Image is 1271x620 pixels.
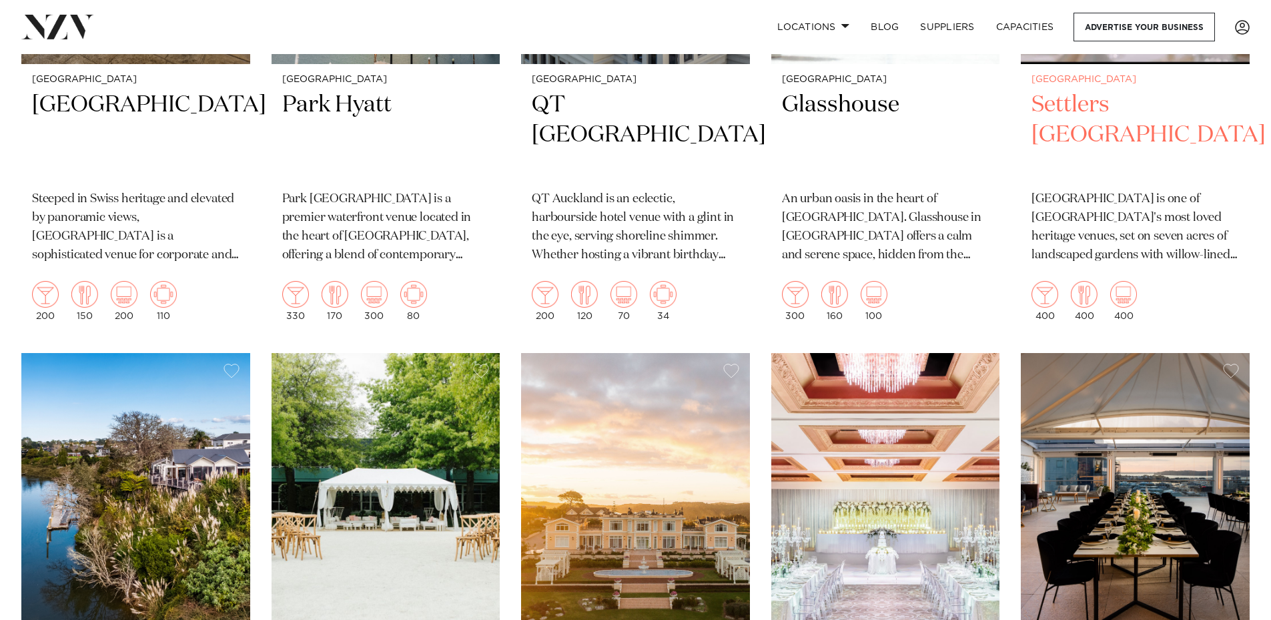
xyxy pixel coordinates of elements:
[150,281,177,308] img: meeting.png
[610,281,637,321] div: 70
[361,281,388,321] div: 300
[610,281,637,308] img: theatre.png
[71,281,98,321] div: 150
[111,281,137,321] div: 200
[861,281,887,321] div: 100
[282,90,490,180] h2: Park Hyatt
[532,90,739,180] h2: QT [GEOGRAPHIC_DATA]
[532,281,558,308] img: cocktail.png
[150,281,177,321] div: 110
[400,281,427,321] div: 80
[1031,75,1239,85] small: [GEOGRAPHIC_DATA]
[322,281,348,308] img: dining.png
[282,190,490,265] p: Park [GEOGRAPHIC_DATA] is a premier waterfront venue located in the heart of [GEOGRAPHIC_DATA], o...
[782,90,989,180] h2: Glasshouse
[821,281,848,321] div: 160
[1071,281,1098,308] img: dining.png
[1031,190,1239,265] p: [GEOGRAPHIC_DATA] is one of [GEOGRAPHIC_DATA]'s most loved heritage venues, set on seven acres of...
[282,75,490,85] small: [GEOGRAPHIC_DATA]
[282,281,309,308] img: cocktail.png
[32,90,240,180] h2: [GEOGRAPHIC_DATA]
[861,281,887,308] img: theatre.png
[32,281,59,321] div: 200
[71,281,98,308] img: dining.png
[32,190,240,265] p: Steeped in Swiss heritage and elevated by panoramic views, [GEOGRAPHIC_DATA] is a sophisticated v...
[32,281,59,308] img: cocktail.png
[21,15,94,39] img: nzv-logo.png
[782,190,989,265] p: An urban oasis in the heart of [GEOGRAPHIC_DATA]. Glasshouse in [GEOGRAPHIC_DATA] offers a calm a...
[860,13,909,41] a: BLOG
[322,281,348,321] div: 170
[1031,281,1058,308] img: cocktail.png
[32,75,240,85] small: [GEOGRAPHIC_DATA]
[782,75,989,85] small: [GEOGRAPHIC_DATA]
[1031,90,1239,180] h2: Settlers [GEOGRAPHIC_DATA]
[1074,13,1215,41] a: Advertise your business
[532,190,739,265] p: QT Auckland is an eclectic, harbourside hotel venue with a glint in the eye, serving shoreline sh...
[1110,281,1137,308] img: theatre.png
[532,75,739,85] small: [GEOGRAPHIC_DATA]
[282,281,309,321] div: 330
[571,281,598,321] div: 120
[111,281,137,308] img: theatre.png
[650,281,677,308] img: meeting.png
[400,281,427,308] img: meeting.png
[1031,281,1058,321] div: 400
[821,281,848,308] img: dining.png
[650,281,677,321] div: 34
[1110,281,1137,321] div: 400
[571,281,598,308] img: dining.png
[782,281,809,308] img: cocktail.png
[767,13,860,41] a: Locations
[1071,281,1098,321] div: 400
[782,281,809,321] div: 300
[361,281,388,308] img: theatre.png
[909,13,985,41] a: SUPPLIERS
[985,13,1065,41] a: Capacities
[532,281,558,321] div: 200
